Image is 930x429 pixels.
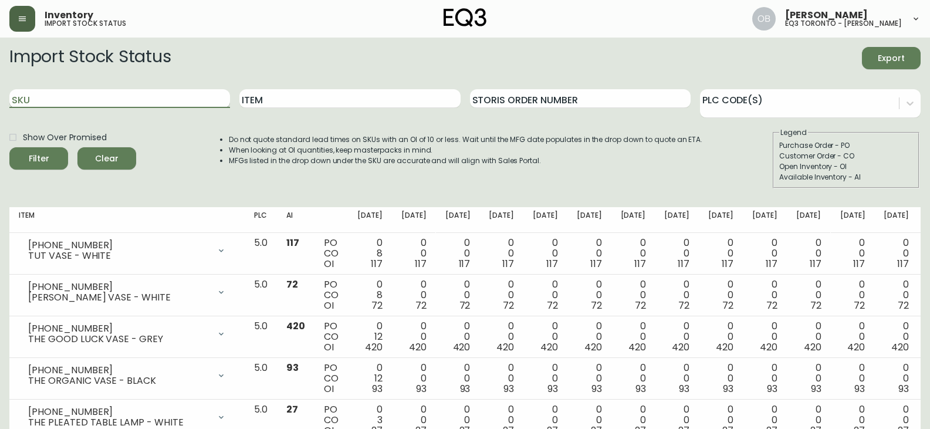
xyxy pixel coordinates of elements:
[840,321,865,353] div: 0 0
[19,321,235,347] div: [PHONE_NUMBER]THE GOOD LUCK VASE - GREY
[752,363,777,394] div: 0 0
[664,363,689,394] div: 0 0
[502,257,514,271] span: 117
[884,238,909,269] div: 0 0
[884,363,909,394] div: 0 0
[436,207,480,233] th: [DATE]
[854,382,865,396] span: 93
[862,47,921,69] button: Export
[621,238,646,269] div: 0 0
[635,299,646,312] span: 72
[871,51,911,66] span: Export
[459,257,471,271] span: 117
[584,340,602,354] span: 420
[760,340,777,354] span: 420
[286,278,298,291] span: 72
[459,299,471,312] span: 72
[664,321,689,353] div: 0 0
[489,321,514,353] div: 0 0
[45,20,126,27] h5: import stock status
[591,382,602,396] span: 93
[796,279,821,311] div: 0 0
[664,279,689,311] div: 0 0
[28,282,209,292] div: [PHONE_NUMBER]
[785,20,902,27] h5: eq3 toronto - [PERSON_NAME]
[779,140,913,151] div: Purchase Order - PO
[401,238,427,269] div: 0 0
[708,321,733,353] div: 0 0
[286,403,298,416] span: 27
[884,321,909,353] div: 0 0
[840,363,865,394] div: 0 0
[348,207,392,233] th: [DATE]
[357,363,383,394] div: 0 12
[840,279,865,311] div: 0 0
[489,238,514,269] div: 0 0
[621,321,646,353] div: 0 0
[577,238,602,269] div: 0 0
[371,299,383,312] span: 72
[45,11,93,20] span: Inventory
[286,319,305,333] span: 420
[708,363,733,394] div: 0 0
[28,376,209,386] div: THE ORGANIC VASE - BLACK
[854,299,865,312] span: 72
[324,382,334,396] span: OI
[577,321,602,353] div: 0 0
[23,131,107,144] span: Show Over Promised
[19,363,235,389] div: [PHONE_NUMBER]THE ORGANIC VASE - BLACK
[416,382,427,396] span: 93
[357,238,383,269] div: 0 8
[28,407,209,417] div: [PHONE_NUMBER]
[415,299,427,312] span: 72
[796,363,821,394] div: 0 0
[28,292,209,303] div: [PERSON_NAME] VASE - WHITE
[28,251,209,261] div: TUT VASE - WHITE
[743,207,787,233] th: [DATE]
[533,238,558,269] div: 0 0
[28,240,209,251] div: [PHONE_NUMBER]
[766,257,777,271] span: 117
[672,340,689,354] span: 420
[621,363,646,394] div: 0 0
[444,8,487,27] img: logo
[678,299,689,312] span: 72
[884,279,909,311] div: 0 0
[853,257,865,271] span: 117
[547,382,558,396] span: 93
[655,207,699,233] th: [DATE]
[28,417,209,428] div: THE PLEATED TABLE LAMP - WHITE
[324,299,334,312] span: OI
[357,279,383,311] div: 0 8
[847,340,865,354] span: 420
[357,321,383,353] div: 0 12
[28,334,209,344] div: THE GOOD LUCK VASE - GREY
[540,340,558,354] span: 420
[635,382,646,396] span: 93
[365,340,383,354] span: 420
[324,363,339,394] div: PO CO
[779,151,913,161] div: Customer Order - CO
[752,279,777,311] div: 0 0
[19,238,235,264] div: [PHONE_NUMBER]TUT VASE - WHITE
[489,279,514,311] div: 0 0
[628,340,646,354] span: 420
[779,161,913,172] div: Open Inventory - OI
[898,382,909,396] span: 93
[898,299,909,312] span: 72
[324,321,339,353] div: PO CO
[29,151,49,166] div: Filter
[766,299,777,312] span: 72
[533,279,558,311] div: 0 0
[87,151,127,166] span: Clear
[229,156,703,166] li: MFGs listed in the drop down under the SKU are accurate and will align with Sales Portal.
[590,257,602,271] span: 117
[401,279,427,311] div: 0 0
[77,147,136,170] button: Clear
[723,382,733,396] span: 93
[891,340,909,354] span: 420
[445,321,471,353] div: 0 0
[445,238,471,269] div: 0 0
[787,207,831,233] th: [DATE]
[277,207,314,233] th: AI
